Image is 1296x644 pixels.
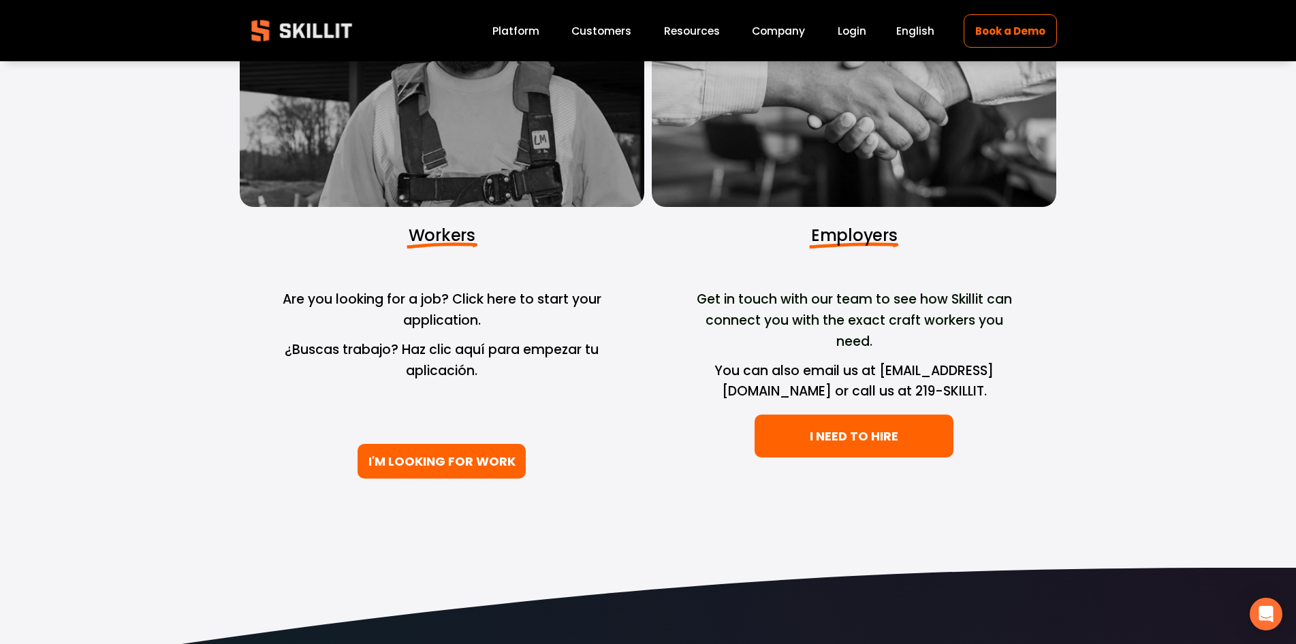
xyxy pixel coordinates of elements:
[964,14,1056,48] a: Book a Demo
[285,340,602,380] span: ¿Buscas trabajo? Haz clic aquí para empezar tu aplicación.
[358,444,526,479] a: I'M LOOKING FOR WORK
[1250,598,1282,630] div: Open Intercom Messenger
[697,290,1015,350] span: Get in touch with our team to see how Skillit can connect you with the exact craft workers you need.
[664,22,720,40] a: folder dropdown
[714,361,994,401] span: You can also email us at [EMAIL_ADDRESS][DOMAIN_NAME] or call us at 219-SKILLIT.
[838,22,866,40] a: Login
[755,415,953,457] a: I NEED TO HIRE
[664,23,720,39] span: Resources
[283,290,605,329] span: Are you looking for a job? Click here to start your application.
[409,224,475,246] span: Workers
[811,224,898,246] span: Employers
[896,22,934,40] div: language picker
[571,22,631,40] a: Customers
[240,10,364,51] img: Skillit
[492,22,539,40] a: Platform
[752,22,805,40] a: Company
[896,23,934,39] span: English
